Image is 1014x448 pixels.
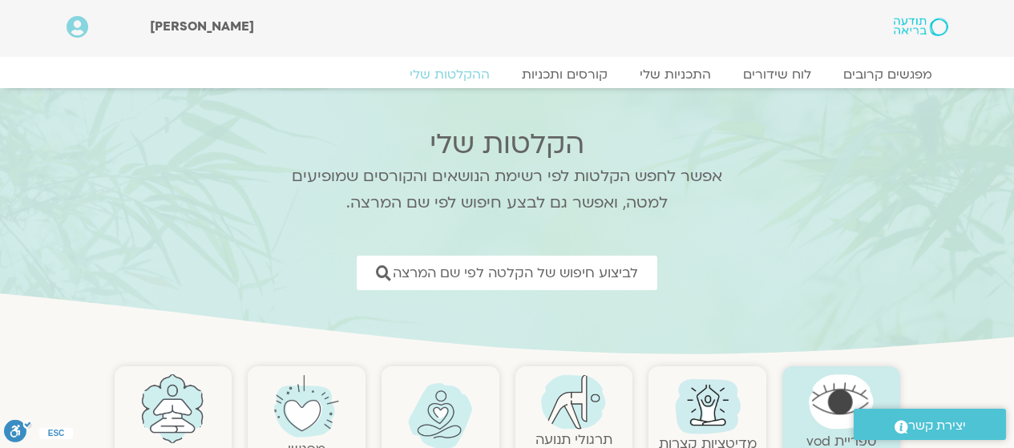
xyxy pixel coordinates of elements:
[727,67,827,83] a: לוח שידורים
[150,18,254,35] span: [PERSON_NAME]
[357,256,657,290] a: לביצוע חיפוש של הקלטה לפי שם המרצה
[67,67,948,83] nav: Menu
[854,409,1006,440] a: יצירת קשר
[393,265,638,281] span: לביצוע חיפוש של הקלטה לפי שם המרצה
[394,67,506,83] a: ההקלטות שלי
[908,415,966,437] span: יצירת קשר
[271,128,744,160] h2: הקלטות שלי
[624,67,727,83] a: התכניות שלי
[827,67,948,83] a: מפגשים קרובים
[506,67,624,83] a: קורסים ותכניות
[271,163,744,216] p: אפשר לחפש הקלטות לפי רשימת הנושאים והקורסים שמופיעים למטה, ואפשר גם לבצע חיפוש לפי שם המרצה.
